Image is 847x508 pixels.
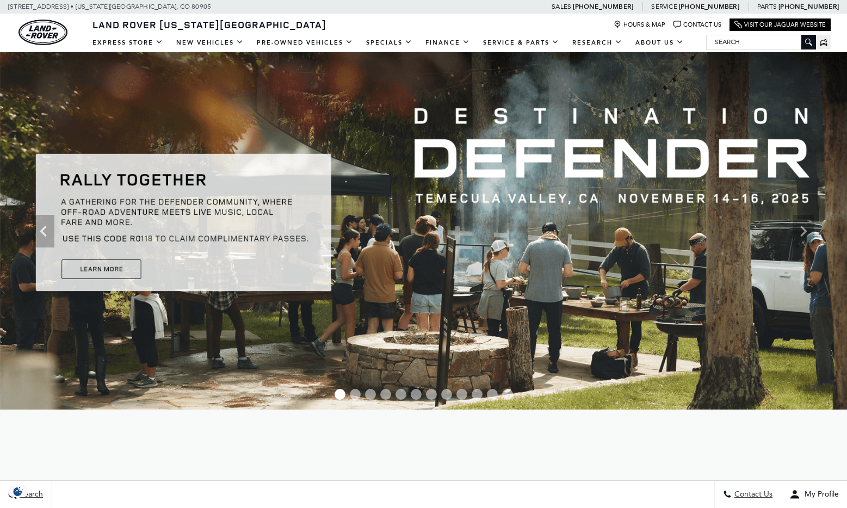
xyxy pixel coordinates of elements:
[651,3,677,10] span: Service
[487,389,498,400] span: Go to slide 11
[456,389,467,400] span: Go to slide 9
[472,389,483,400] span: Go to slide 10
[800,490,839,499] span: My Profile
[170,33,250,52] a: New Vehicles
[350,389,361,400] span: Go to slide 2
[380,389,391,400] span: Go to slide 4
[250,33,360,52] a: Pre-Owned Vehicles
[552,3,571,10] span: Sales
[679,2,739,11] a: [PHONE_NUMBER]
[573,2,633,11] a: [PHONE_NUMBER]
[757,3,777,10] span: Parts
[86,33,170,52] a: EXPRESS STORE
[365,389,376,400] span: Go to slide 3
[781,481,847,508] button: Open user profile menu
[778,2,839,11] a: [PHONE_NUMBER]
[92,18,326,31] span: Land Rover [US_STATE][GEOGRAPHIC_DATA]
[673,21,721,29] a: Contact Us
[360,33,419,52] a: Specials
[419,33,477,52] a: Finance
[411,389,422,400] span: Go to slide 6
[477,33,566,52] a: Service & Parts
[335,389,345,400] span: Go to slide 1
[707,35,815,48] input: Search
[441,389,452,400] span: Go to slide 8
[614,21,665,29] a: Hours & Map
[734,21,826,29] a: Visit Our Jaguar Website
[86,18,333,31] a: Land Rover [US_STATE][GEOGRAPHIC_DATA]
[5,486,30,497] section: Click to Open Cookie Consent Modal
[5,486,30,497] img: Opt-Out Icon
[33,215,54,247] div: Previous
[8,3,211,10] a: [STREET_ADDRESS] • [US_STATE][GEOGRAPHIC_DATA], CO 80905
[18,20,67,45] a: land-rover
[629,33,690,52] a: About Us
[18,20,67,45] img: Land Rover
[426,389,437,400] span: Go to slide 7
[86,33,690,52] nav: Main Navigation
[732,490,772,499] span: Contact Us
[395,389,406,400] span: Go to slide 5
[502,389,513,400] span: Go to slide 12
[793,215,814,247] div: Next
[566,33,629,52] a: Research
